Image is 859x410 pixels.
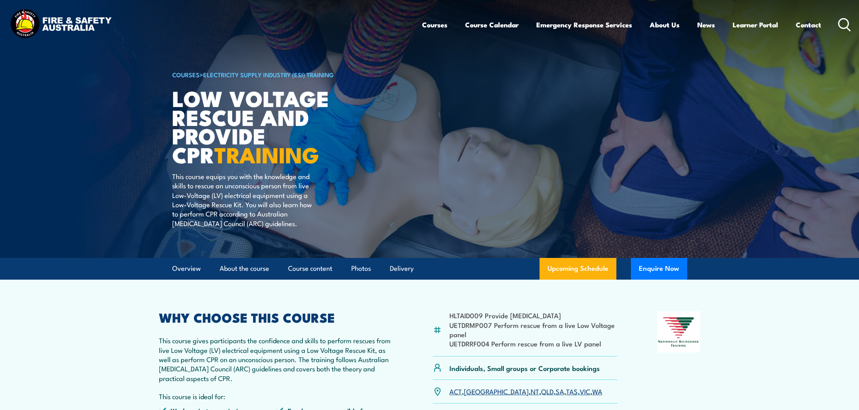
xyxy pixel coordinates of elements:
[449,311,618,320] li: HLTAID009 Provide [MEDICAL_DATA]
[697,14,715,35] a: News
[159,391,394,401] p: This course is ideal for:
[531,386,539,396] a: NT
[449,363,600,373] p: Individuals, Small groups or Corporate bookings
[449,320,618,339] li: UETDRMP007 Perform rescue from a live Low Voltage panel
[390,258,414,279] a: Delivery
[214,137,319,171] strong: TRAINING
[172,89,371,164] h1: Low Voltage Rescue and Provide CPR
[172,70,371,79] h6: >
[288,258,332,279] a: Course content
[159,311,394,323] h2: WHY CHOOSE THIS COURSE
[172,258,201,279] a: Overview
[220,258,269,279] a: About the course
[449,386,462,396] a: ACT
[203,70,334,79] a: Electricity Supply Industry (ESI) Training
[159,336,394,383] p: This course gives participants the confidence and skills to perform rescues from live Low Voltage...
[540,258,616,280] a: Upcoming Schedule
[650,14,680,35] a: About Us
[449,387,602,396] p: , , , , , , ,
[172,70,200,79] a: COURSES
[422,14,447,35] a: Courses
[172,171,319,228] p: This course equips you with the knowledge and skills to rescue an unconscious person from live Lo...
[580,386,590,396] a: VIC
[556,386,564,396] a: SA
[536,14,632,35] a: Emergency Response Services
[631,258,687,280] button: Enquire Now
[541,386,554,396] a: QLD
[351,258,371,279] a: Photos
[657,311,700,352] img: Nationally Recognised Training logo.
[449,339,618,348] li: UETDRRF004 Perform rescue from a live LV panel
[796,14,821,35] a: Contact
[592,386,602,396] a: WA
[566,386,578,396] a: TAS
[465,14,519,35] a: Course Calendar
[464,386,529,396] a: [GEOGRAPHIC_DATA]
[733,14,778,35] a: Learner Portal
